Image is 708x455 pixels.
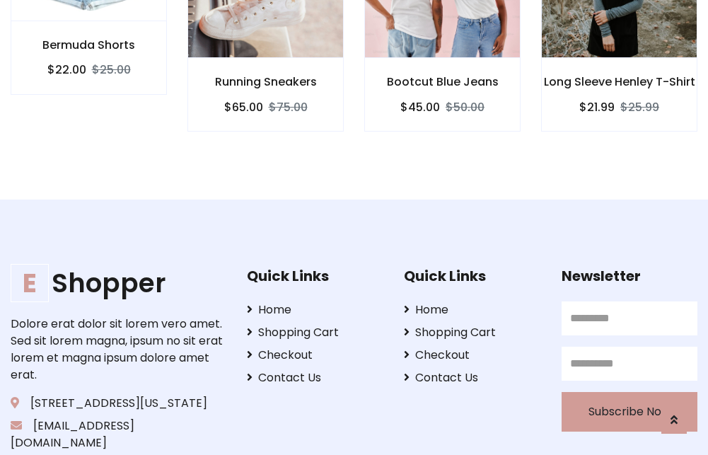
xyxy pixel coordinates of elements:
[365,75,520,88] h6: Bootcut Blue Jeans
[446,99,484,115] del: $50.00
[188,75,343,88] h6: Running Sneakers
[11,316,225,384] p: Dolore erat dolor sit lorem vero amet. Sed sit lorem magna, ipsum no sit erat lorem et magna ipsu...
[247,301,383,318] a: Home
[247,369,383,386] a: Contact Us
[579,100,615,114] h6: $21.99
[247,324,383,341] a: Shopping Cart
[11,38,166,52] h6: Bermuda Shorts
[562,267,697,284] h5: Newsletter
[11,267,225,299] h1: Shopper
[404,369,540,386] a: Contact Us
[11,395,225,412] p: [STREET_ADDRESS][US_STATE]
[11,267,225,299] a: EShopper
[542,75,697,88] h6: Long Sleeve Henley T-Shirt
[11,417,225,451] p: [EMAIL_ADDRESS][DOMAIN_NAME]
[11,264,49,302] span: E
[269,99,308,115] del: $75.00
[562,392,697,432] button: Subscribe Now
[224,100,263,114] h6: $65.00
[404,301,540,318] a: Home
[400,100,440,114] h6: $45.00
[620,99,659,115] del: $25.99
[247,267,383,284] h5: Quick Links
[404,347,540,364] a: Checkout
[404,267,540,284] h5: Quick Links
[47,63,86,76] h6: $22.00
[247,347,383,364] a: Checkout
[404,324,540,341] a: Shopping Cart
[92,62,131,78] del: $25.00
